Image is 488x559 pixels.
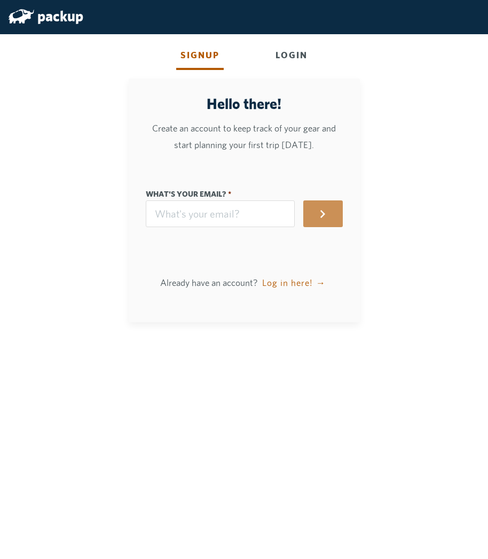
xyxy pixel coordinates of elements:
[146,96,343,112] h2: Hello there!
[146,200,295,227] input: What's your email?
[271,43,312,70] div: Login
[37,7,83,25] span: packup
[146,120,343,153] p: Create an account to keep track of your gear and start planning your first trip [DATE].
[260,270,327,297] button: Log in here! →
[176,43,224,70] div: Signup
[146,187,295,201] label: What's your email?
[146,270,343,297] p: Already have an account?
[9,9,83,27] a: packup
